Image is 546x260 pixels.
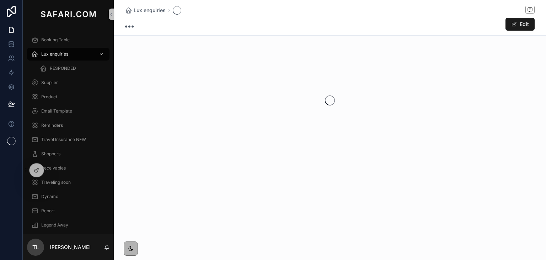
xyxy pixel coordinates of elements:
span: Supplier [41,80,58,85]
span: RESPONDED [50,66,76,71]
a: Supplier [27,76,109,89]
a: RESPONDED [36,62,109,75]
span: Dynamo [41,194,58,199]
span: TL [32,243,39,251]
span: Booking Table [41,37,70,43]
span: Travel Insurance NEW [41,137,86,142]
span: Lux enquiries [134,7,166,14]
button: Edit [505,18,535,31]
a: Dynamo [27,190,109,203]
a: Lux enquiries [27,48,109,61]
span: Traveling soon [41,180,71,185]
a: Traveling soon [27,176,109,189]
img: App logo [39,9,97,20]
span: Email Template [41,108,72,114]
a: Lux enquiries [125,7,166,14]
a: Product [27,90,109,103]
a: Reminders [27,119,109,132]
a: Receivables [27,162,109,175]
span: Legend Away [41,222,68,228]
span: Report [41,208,55,214]
a: Legend Away [27,219,109,232]
a: Booking Table [27,33,109,46]
span: Shoppers [41,151,60,157]
div: scrollable content [23,28,114,234]
span: Lux enquiries [41,51,68,57]
a: Shoppers [27,147,109,160]
span: Receivables [41,165,66,171]
a: Travel Insurance NEW [27,133,109,146]
a: Email Template [27,105,109,118]
span: Reminders [41,123,63,128]
span: Product [41,94,57,100]
a: Report [27,204,109,217]
p: [PERSON_NAME] [50,244,91,251]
